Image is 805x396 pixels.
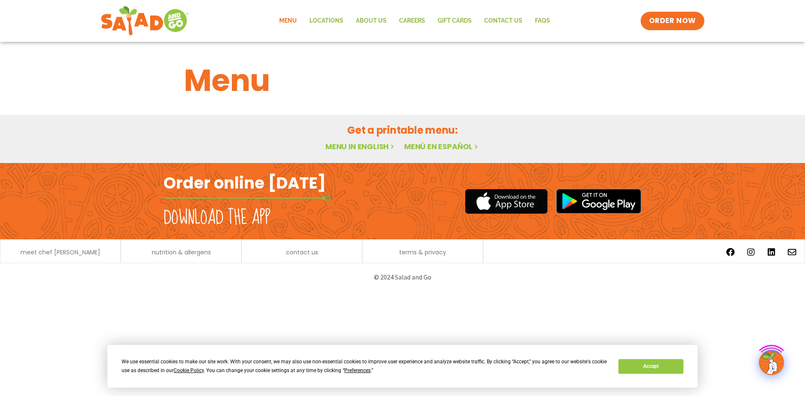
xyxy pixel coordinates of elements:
[399,249,446,255] a: terms & privacy
[164,196,331,200] img: fork
[431,11,478,31] a: GIFT CARDS
[350,11,393,31] a: About Us
[152,249,211,255] a: nutrition & allergens
[273,11,556,31] nav: Menu
[122,357,608,375] div: We use essential cookies to make our site work. With your consent, we may also use non-essential ...
[174,368,204,373] span: Cookie Policy
[641,12,704,30] a: ORDER NOW
[107,345,698,388] div: Cookie Consent Prompt
[556,189,641,214] img: google_play
[164,206,270,230] h2: Download the app
[168,272,637,283] p: © 2024 Salad and Go
[404,141,480,152] a: Menú en español
[184,58,621,103] h1: Menu
[21,249,100,255] a: meet chef [PERSON_NAME]
[273,11,303,31] a: Menu
[101,4,189,38] img: new-SAG-logo-768×292
[303,11,350,31] a: Locations
[618,359,683,374] button: Accept
[164,173,326,193] h2: Order online [DATE]
[325,141,396,152] a: Menu in English
[649,16,696,26] span: ORDER NOW
[184,123,621,137] h2: Get a printable menu:
[393,11,431,31] a: Careers
[529,11,556,31] a: FAQs
[478,11,529,31] a: Contact Us
[344,368,371,373] span: Preferences
[286,249,318,255] a: contact us
[465,188,548,215] img: appstore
